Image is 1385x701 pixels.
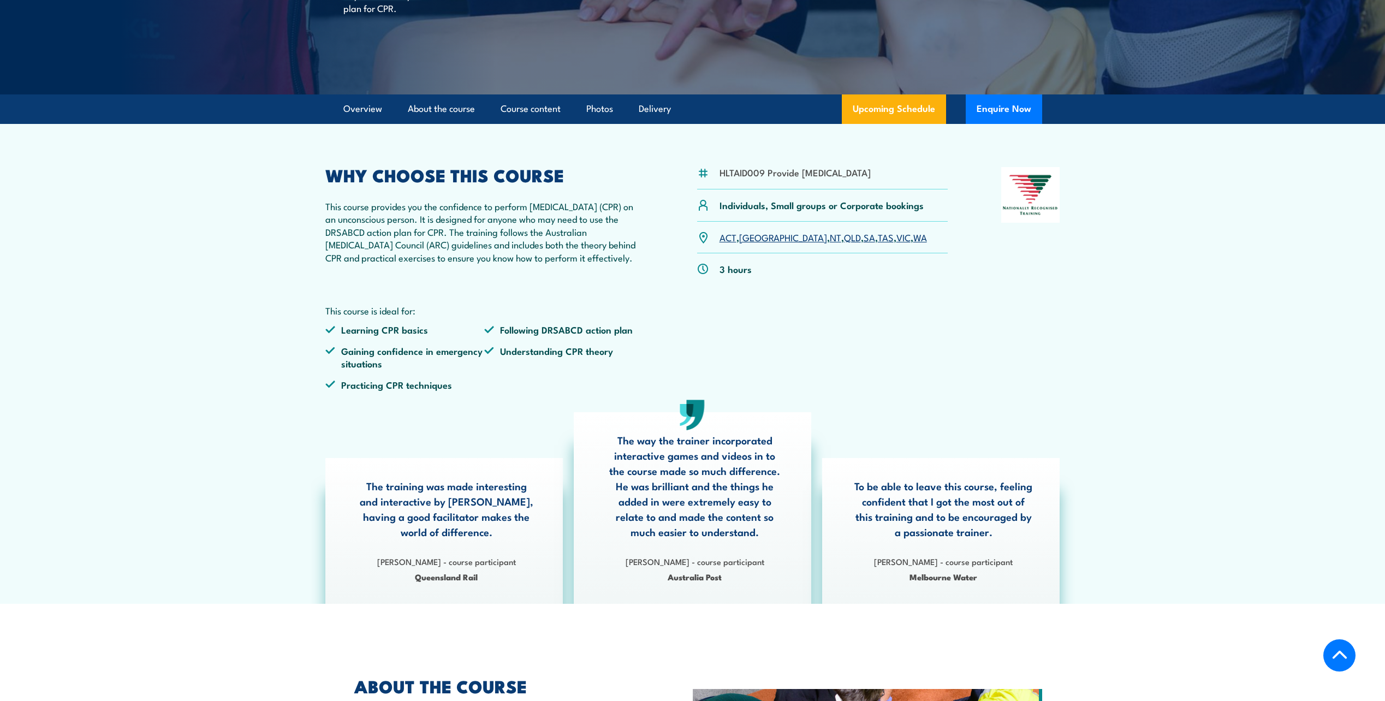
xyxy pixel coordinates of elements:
[501,94,561,123] a: Course content
[343,94,382,123] a: Overview
[864,230,875,243] a: SA
[325,200,644,264] p: This course provides you the confidence to perform [MEDICAL_DATA] (CPR) on an unconscious person....
[639,94,671,123] a: Delivery
[878,230,894,243] a: TAS
[720,230,736,243] a: ACT
[626,555,764,567] strong: [PERSON_NAME] - course participant
[874,555,1013,567] strong: [PERSON_NAME] - course participant
[966,94,1042,124] button: Enquire Now
[720,263,752,275] p: 3 hours
[854,478,1032,539] p: To be able to leave this course, feeling confident that I got the most out of this training and t...
[720,166,871,179] li: HLTAID009 Provide [MEDICAL_DATA]
[325,323,485,336] li: Learning CPR basics
[377,555,516,567] strong: [PERSON_NAME] - course participant
[854,571,1032,583] span: Melbourne Water
[844,230,861,243] a: QLD
[408,94,475,123] a: About the course
[325,304,644,317] p: This course is ideal for:
[354,678,643,693] h2: ABOUT THE COURSE
[720,199,924,211] p: Individuals, Small groups or Corporate bookings
[358,571,536,583] span: Queensland Rail
[896,230,911,243] a: VIC
[720,231,927,243] p: , , , , , , ,
[325,344,485,370] li: Gaining confidence in emergency situations
[325,167,644,182] h2: WHY CHOOSE THIS COURSE
[325,378,485,391] li: Practicing CPR techniques
[484,323,644,336] li: Following DRSABCD action plan
[606,432,784,539] p: The way the trainer incorporated interactive games and videos in to the course made so much diffe...
[1001,167,1060,223] img: Nationally Recognised Training logo.
[913,230,927,243] a: WA
[358,478,536,539] p: The training was made interesting and interactive by [PERSON_NAME], having a good facilitator mak...
[586,94,613,123] a: Photos
[739,230,827,243] a: [GEOGRAPHIC_DATA]
[830,230,841,243] a: NT
[842,94,946,124] a: Upcoming Schedule
[606,571,784,583] span: Australia Post
[484,344,644,370] li: Understanding CPR theory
